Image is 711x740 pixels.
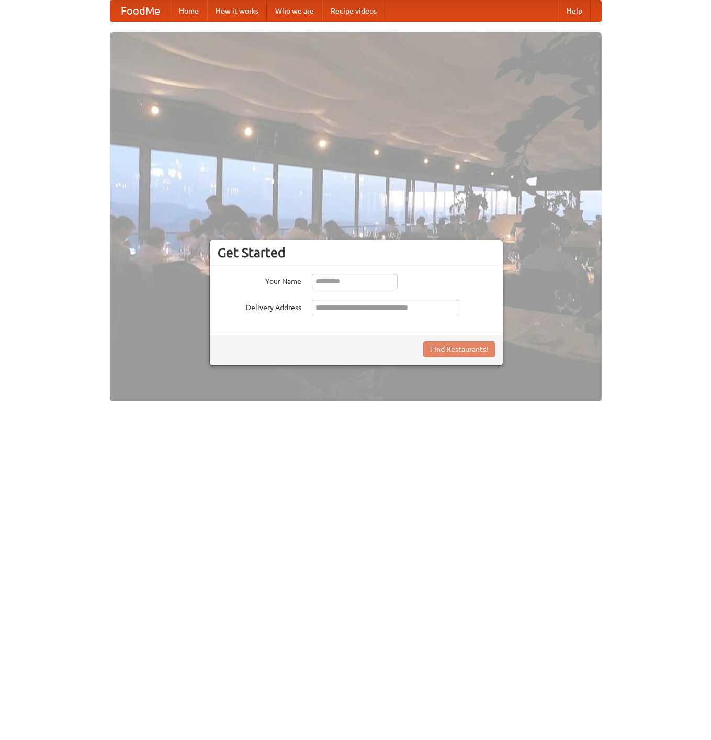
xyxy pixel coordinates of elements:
[218,274,301,287] label: Your Name
[558,1,591,21] a: Help
[110,1,171,21] a: FoodMe
[267,1,322,21] a: Who we are
[423,341,495,357] button: Find Restaurants!
[207,1,267,21] a: How it works
[322,1,385,21] a: Recipe videos
[218,300,301,313] label: Delivery Address
[171,1,207,21] a: Home
[218,245,495,260] h3: Get Started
